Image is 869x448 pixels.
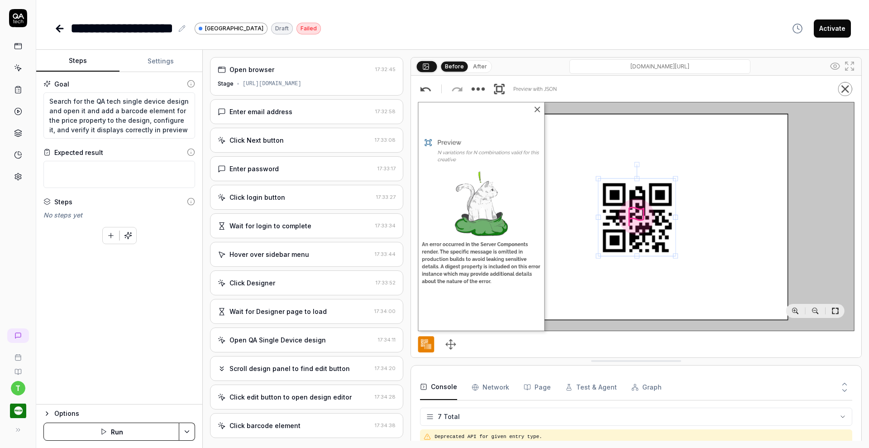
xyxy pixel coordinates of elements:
span: [GEOGRAPHIC_DATA] [205,24,263,33]
div: Failed [296,23,321,34]
time: 17:33:27 [376,194,396,200]
div: Scroll design panel to find edit button [229,364,350,373]
button: Page [524,375,551,400]
time: 17:32:45 [375,66,396,72]
a: Book a call with us [4,347,32,361]
button: View version history [787,19,808,38]
div: Expected result [54,148,103,157]
button: t [11,381,25,395]
button: Open in full screen [842,59,857,73]
div: Hover over sidebar menu [229,250,309,259]
button: Console [420,375,457,400]
time: 17:33:44 [375,251,396,257]
time: 17:33:08 [375,137,396,143]
button: Show all interative elements [828,59,842,73]
div: Wait for login to complete [229,221,311,231]
button: Settings [119,50,203,72]
pre: Deprecated API for given entry type. [434,433,849,441]
div: Click barcode element [229,421,301,430]
time: 17:33:34 [375,222,396,229]
time: 17:34:00 [374,308,396,314]
div: Open QA Single Device design [229,335,326,345]
button: Options [43,408,195,419]
button: Network [472,375,509,400]
div: Enter email address [229,107,292,116]
a: [GEOGRAPHIC_DATA] [195,22,267,34]
button: Graph [631,375,662,400]
button: After [469,62,491,72]
div: Steps [54,197,72,207]
time: 17:33:17 [377,165,396,172]
a: Documentation [4,361,32,376]
time: 17:34:38 [375,422,396,429]
time: 17:34:11 [378,337,396,343]
button: Steps [36,50,119,72]
button: Activate [814,19,851,38]
time: 17:34:20 [375,365,396,371]
button: Test & Agent [565,375,617,400]
div: Draft [271,23,293,34]
time: 17:34:28 [375,394,396,400]
div: Click Next button [229,135,284,145]
div: Enter password [229,164,279,173]
button: Run [43,423,179,441]
button: Before [441,61,468,71]
div: Goal [54,79,69,89]
button: Pricer.com Logo [4,395,32,421]
time: 17:33:52 [376,279,396,286]
div: Stage [218,80,234,88]
div: Click login button [229,193,285,202]
time: 17:32:58 [375,108,396,115]
img: Screenshot [411,76,861,357]
div: Click Designer [229,278,275,288]
img: Pricer.com Logo [10,403,26,419]
div: No steps yet [43,210,195,220]
div: Open browser [229,65,274,74]
div: Click edit button to open design editor [229,392,352,402]
div: Wait for Designer page to load [229,307,327,316]
div: Options [54,408,195,419]
div: [URL][DOMAIN_NAME] [243,80,301,88]
a: New conversation [7,328,29,343]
